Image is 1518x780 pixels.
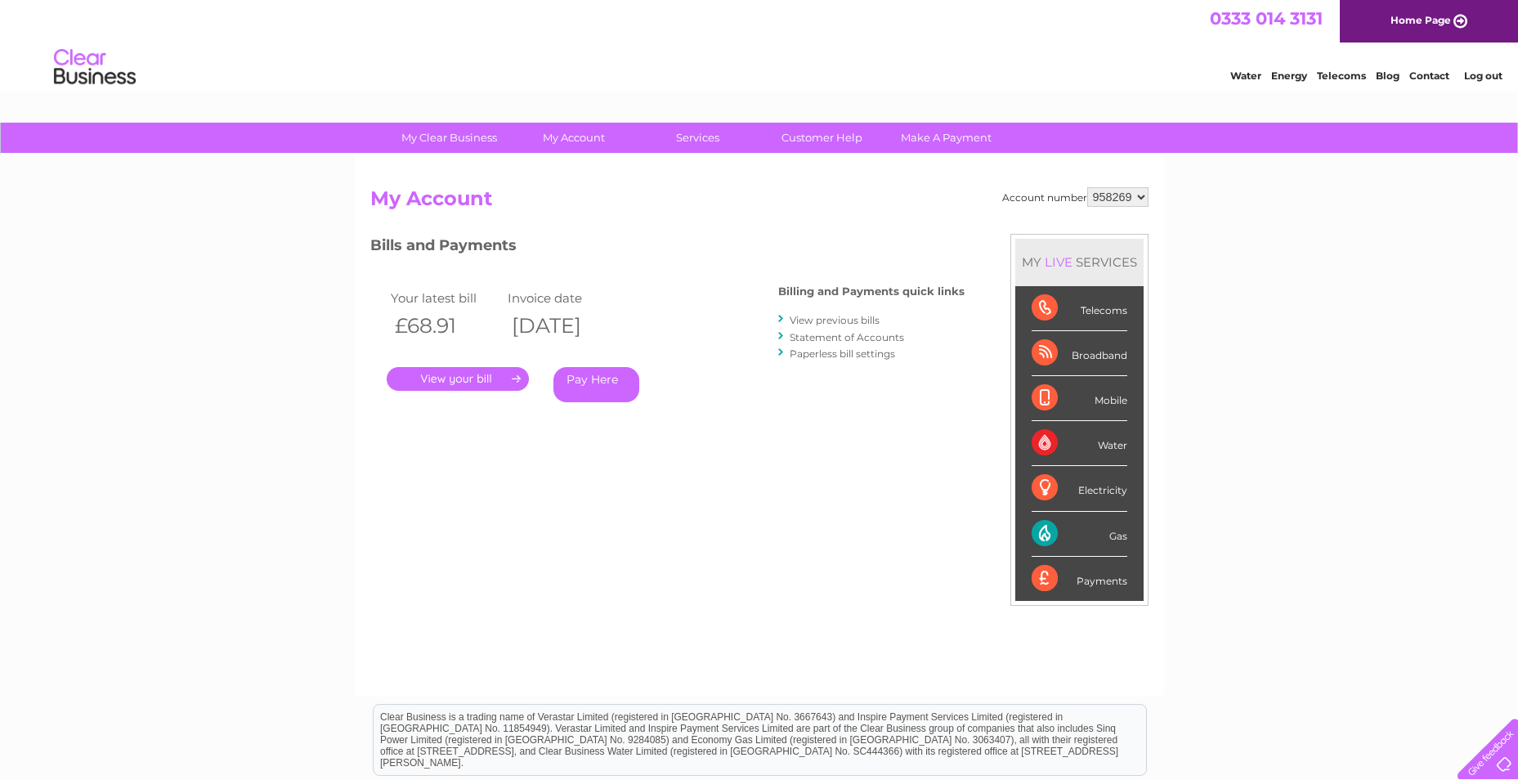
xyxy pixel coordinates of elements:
[790,314,880,326] a: View previous bills
[1032,331,1127,376] div: Broadband
[1032,466,1127,511] div: Electricity
[382,123,517,153] a: My Clear Business
[387,287,504,309] td: Your latest bill
[387,309,504,343] th: £68.91
[370,187,1149,218] h2: My Account
[1002,187,1149,207] div: Account number
[1032,557,1127,601] div: Payments
[370,234,965,262] h3: Bills and Payments
[879,123,1014,153] a: Make A Payment
[1376,69,1399,82] a: Blog
[1317,69,1366,82] a: Telecoms
[387,367,529,391] a: .
[1032,376,1127,421] div: Mobile
[630,123,765,153] a: Services
[553,367,639,402] a: Pay Here
[778,285,965,298] h4: Billing and Payments quick links
[1210,8,1323,29] a: 0333 014 3131
[1032,512,1127,557] div: Gas
[504,309,621,343] th: [DATE]
[1230,69,1261,82] a: Water
[790,331,904,343] a: Statement of Accounts
[1464,69,1502,82] a: Log out
[1041,254,1076,270] div: LIVE
[790,347,895,360] a: Paperless bill settings
[755,123,889,153] a: Customer Help
[53,43,137,92] img: logo.png
[1015,239,1144,285] div: MY SERVICES
[506,123,641,153] a: My Account
[1032,286,1127,331] div: Telecoms
[1271,69,1307,82] a: Energy
[1409,69,1449,82] a: Contact
[374,9,1146,79] div: Clear Business is a trading name of Verastar Limited (registered in [GEOGRAPHIC_DATA] No. 3667643...
[504,287,621,309] td: Invoice date
[1032,421,1127,466] div: Water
